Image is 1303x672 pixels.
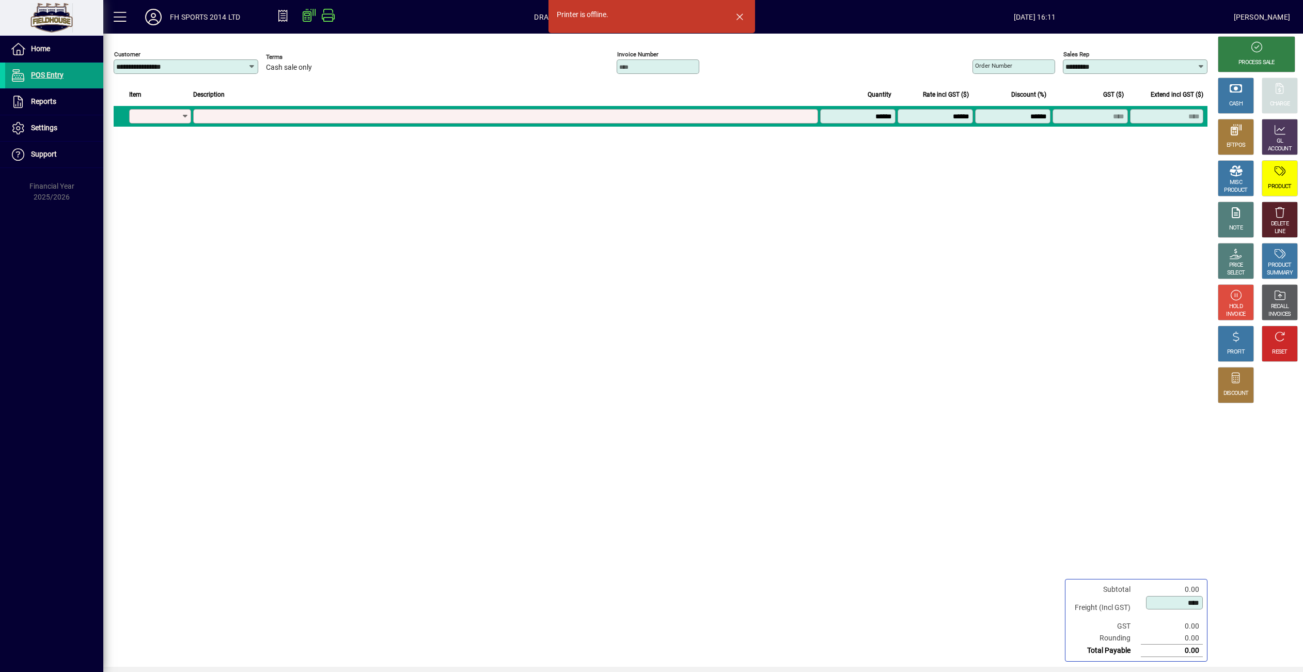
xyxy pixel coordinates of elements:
div: LINE [1275,228,1285,236]
td: 0.00 [1141,620,1203,632]
div: [PERSON_NAME] [1234,9,1290,25]
div: PRICE [1229,262,1243,269]
div: PROFIT [1227,348,1245,356]
div: HOLD [1229,303,1243,311]
td: Total Payable [1070,645,1141,657]
span: Settings [31,124,57,132]
a: Reports [5,89,103,115]
div: CHARGE [1270,100,1290,108]
div: PRODUCT [1268,262,1291,269]
span: [DATE] 16:11 [836,9,1234,25]
td: 0.00 [1141,632,1203,645]
div: GL [1277,138,1283,145]
td: Subtotal [1070,584,1141,595]
div: PROCESS SALE [1238,59,1275,67]
div: PRODUCT [1268,183,1291,191]
span: Cash sale only [266,64,312,72]
span: DRAWER1 [534,9,568,25]
div: MISC [1230,179,1242,187]
div: INVOICE [1226,311,1245,318]
div: RECALL [1271,303,1289,311]
span: Reports [31,97,56,105]
mat-label: Order number [975,62,1012,69]
td: Rounding [1070,632,1141,645]
div: EFTPOS [1227,142,1246,149]
mat-label: Invoice number [617,51,658,58]
td: 0.00 [1141,584,1203,595]
a: Settings [5,115,103,141]
div: INVOICES [1268,311,1291,318]
div: SUMMARY [1267,269,1293,277]
mat-label: Customer [114,51,140,58]
span: Item [129,89,142,100]
span: Support [31,150,57,158]
span: Terms [266,54,328,60]
div: ACCOUNT [1268,145,1292,153]
span: Quantity [868,89,891,100]
a: Support [5,142,103,167]
span: Description [193,89,225,100]
span: Rate incl GST ($) [923,89,969,100]
div: RESET [1272,348,1288,356]
a: Home [5,36,103,62]
span: POS Entry [31,71,64,79]
div: DELETE [1271,220,1289,228]
button: Profile [137,8,170,26]
div: NOTE [1229,224,1243,232]
td: 0.00 [1141,645,1203,657]
div: PRODUCT [1224,187,1247,194]
span: GST ($) [1103,89,1124,100]
span: Home [31,44,50,53]
span: Discount (%) [1011,89,1046,100]
div: FH SPORTS 2014 LTD [170,9,240,25]
td: GST [1070,620,1141,632]
div: SELECT [1227,269,1245,277]
div: CASH [1229,100,1243,108]
td: Freight (Incl GST) [1070,595,1141,620]
mat-label: Sales rep [1063,51,1089,58]
span: Extend incl GST ($) [1151,89,1203,100]
div: DISCOUNT [1223,390,1248,398]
